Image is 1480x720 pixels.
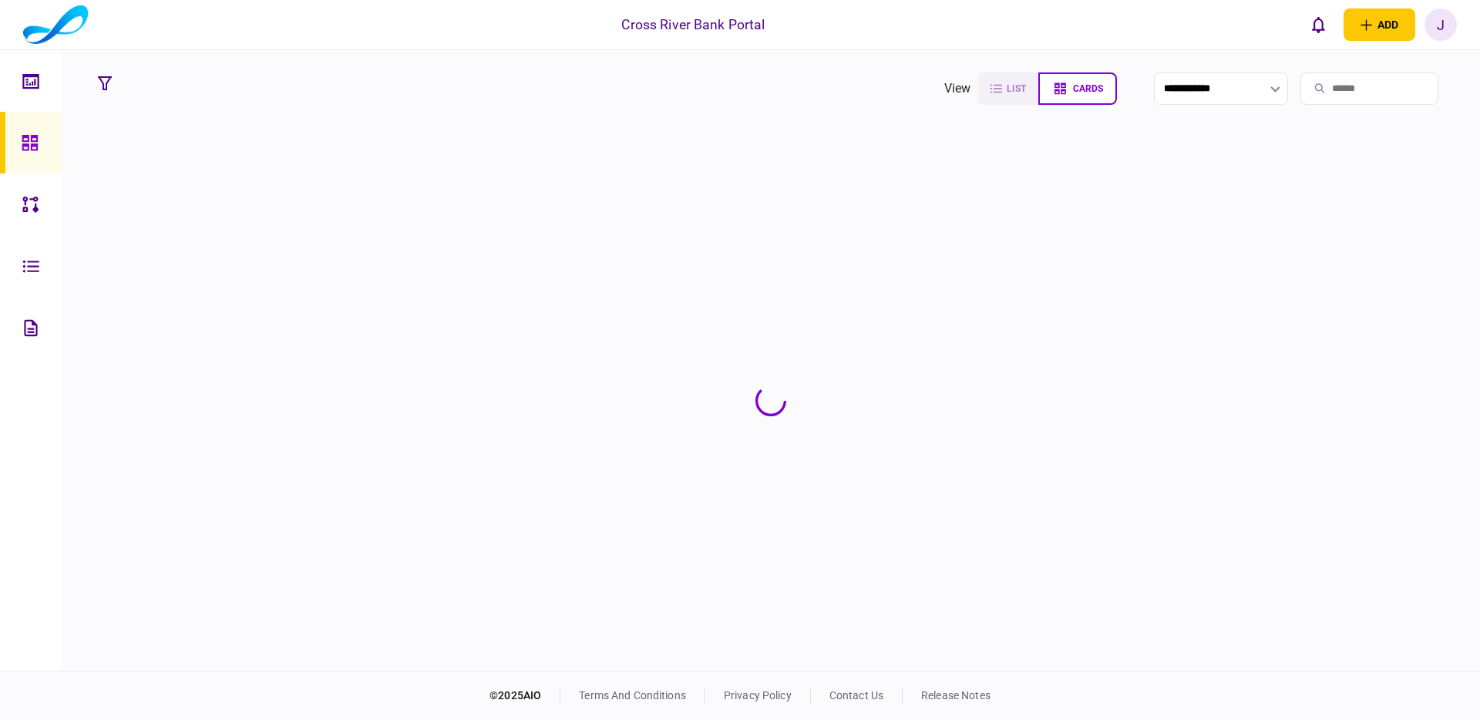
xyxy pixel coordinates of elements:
div: Cross River Bank Portal [621,15,765,35]
button: cards [1038,72,1117,105]
a: release notes [921,689,991,701]
div: © 2025 AIO [489,688,560,704]
button: list [977,72,1038,105]
button: open notifications list [1302,8,1334,41]
a: privacy policy [724,689,792,701]
img: client company logo [23,5,88,44]
div: view [944,79,971,98]
span: cards [1073,83,1103,94]
span: list [1007,83,1026,94]
a: terms and conditions [579,689,686,701]
a: contact us [829,689,883,701]
button: open adding identity options [1344,8,1415,41]
button: J [1424,8,1457,41]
